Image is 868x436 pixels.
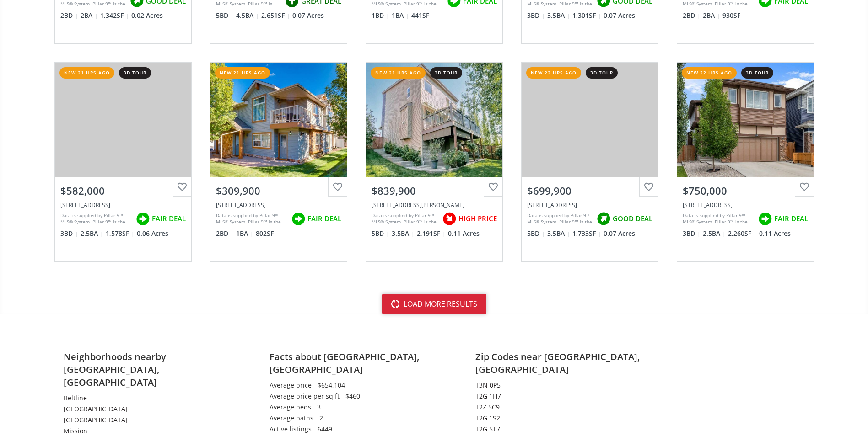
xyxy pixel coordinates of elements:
[475,403,500,411] a: T2Z 5C9
[60,212,131,226] div: Data is supplied by Pillar 9™ MLS® System. Pillar 9™ is the owner of the copyright in its MLS® Sy...
[81,11,98,20] span: 2 BA
[60,201,186,209] div: 104 Heartwood Lane SE, Calgary, AB T3S 0G9
[475,392,501,400] a: T2G 1H7
[292,11,324,20] span: 0.07 Acres
[270,392,448,401] li: Average price per sq.ft - $460
[527,212,592,226] div: Data is supplied by Pillar 9™ MLS® System. Pillar 9™ is the owner of the copyright in its MLS® Sy...
[60,11,78,20] span: 2 BD
[356,53,512,271] a: new 21 hrs ago3d tour$839,900[STREET_ADDRESS][PERSON_NAME]Data is supplied by Pillar 9™ MLS® Syst...
[372,229,389,238] span: 5 BD
[137,229,168,238] span: 0.06 Acres
[547,11,570,20] span: 3.5 BA
[270,414,448,423] li: Average baths - 2
[216,229,234,238] span: 2 BD
[728,229,757,238] span: 2,260 SF
[604,11,635,20] span: 0.07 Acres
[45,53,201,271] a: new 21 hrs ago3d tour$582,000[STREET_ADDRESS]Data is supplied by Pillar 9™ MLS® System. Pillar 9™...
[703,11,720,20] span: 2 BA
[411,11,429,20] span: 441 SF
[527,11,545,20] span: 3 BD
[683,11,701,20] span: 2 BD
[372,184,497,198] div: $839,900
[270,381,448,390] li: Average price - $654,104
[512,53,668,271] a: new 22 hrs ago3d tour$699,900[STREET_ADDRESS]Data is supplied by Pillar 9™ MLS® System. Pillar 9™...
[759,229,791,238] span: 0.11 Acres
[604,229,635,238] span: 0.07 Acres
[60,184,186,198] div: $582,000
[774,214,808,223] span: FAIR DEAL
[106,229,135,238] span: 1,578 SF
[64,426,87,435] a: Mission
[152,214,186,223] span: FAIR DEAL
[440,210,458,228] img: rating icon
[236,11,259,20] span: 4.5 BA
[475,381,501,389] a: T3N 0P5
[131,11,163,20] span: 0.02 Acres
[236,229,253,238] span: 1 BA
[527,229,545,238] span: 5 BD
[64,404,128,413] a: [GEOGRAPHIC_DATA]
[64,415,128,424] a: [GEOGRAPHIC_DATA]
[448,229,480,238] span: 0.11 Acres
[458,214,497,223] span: HIGH PRICE
[613,214,652,223] span: GOOD DEAL
[756,210,774,228] img: rating icon
[392,11,409,20] span: 1 BA
[572,11,601,20] span: 1,301 SF
[216,11,234,20] span: 5 BD
[668,53,823,271] a: new 22 hrs ago3d tour$750,000[STREET_ADDRESS]Data is supplied by Pillar 9™ MLS® System. Pillar 9™...
[270,425,448,434] li: Active listings - 6449
[475,351,654,376] h2: Zip Codes near [GEOGRAPHIC_DATA], [GEOGRAPHIC_DATA]
[683,184,808,198] div: $750,000
[683,212,754,226] div: Data is supplied by Pillar 9™ MLS® System. Pillar 9™ is the owner of the copyright in its MLS® Sy...
[100,11,129,20] span: 1,342 SF
[81,229,103,238] span: 2.5 BA
[372,212,438,226] div: Data is supplied by Pillar 9™ MLS® System. Pillar 9™ is the owner of the copyright in its MLS® Sy...
[683,229,701,238] span: 3 BD
[372,11,389,20] span: 1 BD
[683,201,808,209] div: 35 Evansglen Park NW, Calgary, AB T3P 0X8
[572,229,601,238] span: 1,733 SF
[270,351,448,376] h2: Facts about [GEOGRAPHIC_DATA], [GEOGRAPHIC_DATA]
[703,229,726,238] span: 2.5 BA
[372,201,497,209] div: 20 Walden View SE, Calgary, AB T2X 0P2
[261,11,290,20] span: 2,651 SF
[60,229,78,238] span: 3 BD
[722,11,740,20] span: 930 SF
[475,414,500,422] a: T2G 1S2
[201,53,356,271] a: new 21 hrs ago$309,900[STREET_ADDRESS]Data is supplied by Pillar 9™ MLS® System. Pillar 9™ is the...
[417,229,446,238] span: 2,191 SF
[382,294,486,314] button: load more results
[64,351,242,389] h2: Neighborhoods nearby [GEOGRAPHIC_DATA], [GEOGRAPHIC_DATA]
[547,229,570,238] span: 3.5 BA
[475,425,500,433] a: T2G 5T7
[594,210,613,228] img: rating icon
[216,184,341,198] div: $309,900
[216,201,341,209] div: 70 Panatella Landing NW #106, Calgary, AB T3K 0K8
[527,201,652,209] div: 28 Sage Hill Crescent NW, Calgary, AB T3R 1V3
[64,393,87,402] a: Beltline
[256,229,274,238] span: 802 SF
[289,210,307,228] img: rating icon
[270,403,448,412] li: Average beds - 3
[527,184,652,198] div: $699,900
[392,229,415,238] span: 3.5 BA
[134,210,152,228] img: rating icon
[216,212,287,226] div: Data is supplied by Pillar 9™ MLS® System. Pillar 9™ is the owner of the copyright in its MLS® Sy...
[307,214,341,223] span: FAIR DEAL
